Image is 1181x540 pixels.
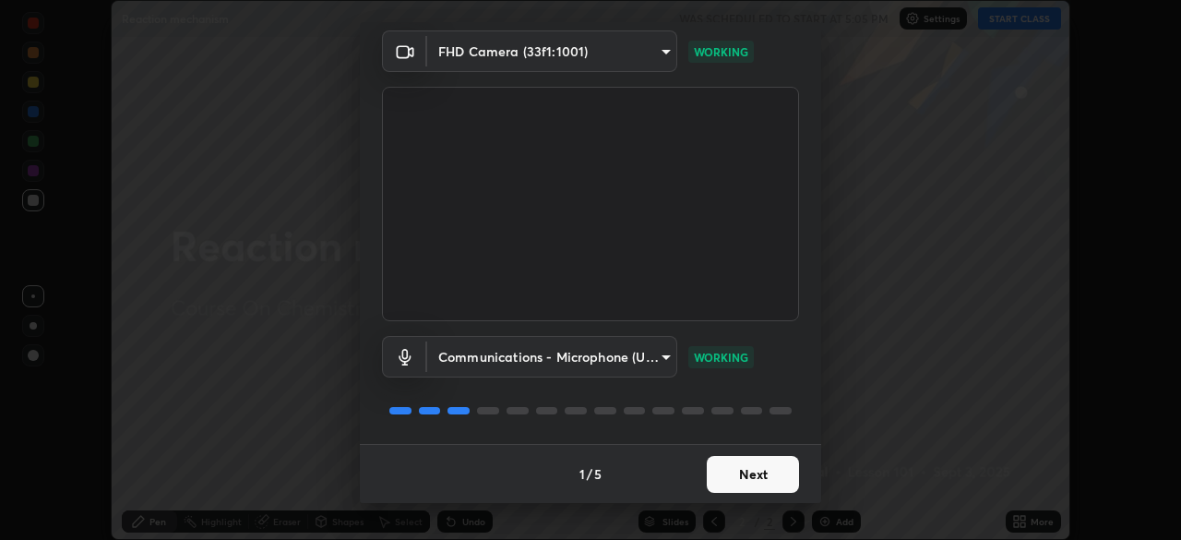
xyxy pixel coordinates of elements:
p: WORKING [694,349,748,366]
h4: 1 [579,464,585,484]
h4: 5 [594,464,602,484]
p: WORKING [694,43,748,60]
div: FHD Camera (33f1:1001) [427,30,677,72]
h4: / [587,464,592,484]
div: FHD Camera (33f1:1001) [427,336,677,378]
button: Next [707,456,799,493]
